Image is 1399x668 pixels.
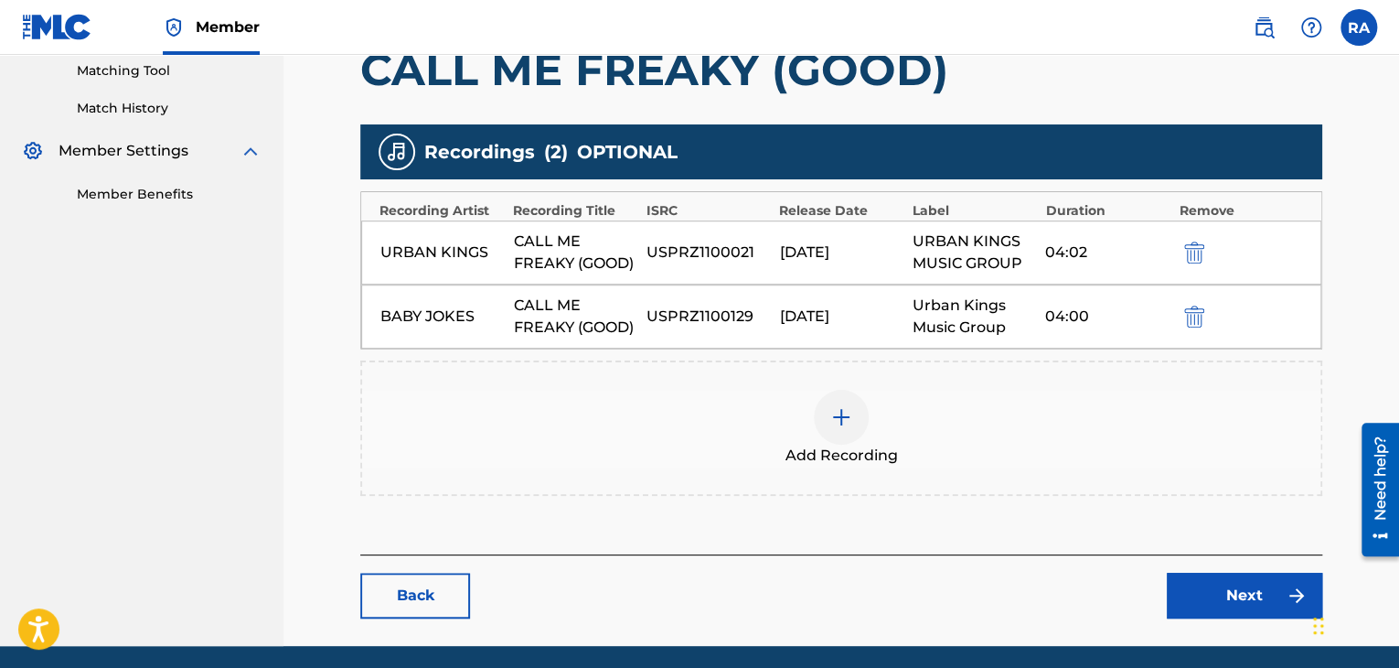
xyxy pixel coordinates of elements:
div: Recording Artist [379,201,504,221]
div: Duration [1046,201,1170,221]
div: [DATE] [779,242,902,264]
span: ( 2 ) [544,138,568,166]
div: User Menu [1340,9,1377,46]
div: Remove [1179,201,1303,221]
div: Recording Title [513,201,637,221]
div: URBAN KINGS [380,242,504,264]
div: 04:00 [1045,306,1169,328]
img: help [1300,16,1322,38]
img: 12a2ab48e56ec057fbd8.svg [1184,242,1204,264]
div: Help [1293,9,1330,46]
span: OPTIONAL [577,138,678,166]
div: URBAN KINGS MUSIC GROUP [913,231,1036,275]
div: Drag [1313,598,1324,653]
div: 04:02 [1045,242,1169,264]
div: Urban Kings Music Group [913,295,1036,339]
img: Member Settings [22,140,44,162]
div: [DATE] [779,306,902,328]
img: MLC Logo [22,14,92,40]
h1: CALL ME FREAKY (GOOD) [360,42,1322,97]
img: recording [386,141,408,163]
a: Matching Tool [77,61,262,81]
a: Back [360,573,470,619]
div: Release Date [779,201,903,221]
img: 12a2ab48e56ec057fbd8.svg [1184,306,1204,328]
img: f7272a7cc735f4ea7f67.svg [1286,585,1308,607]
span: Recordings [424,138,535,166]
span: Add Recording [785,445,898,467]
img: Top Rightsholder [163,16,185,38]
div: BABY JOKES [380,306,504,328]
a: Public Search [1245,9,1282,46]
span: Member Settings [59,140,188,162]
iframe: Chat Widget [1308,580,1399,668]
div: USPRZ1100021 [646,242,770,264]
span: Member [196,16,260,38]
img: search [1253,16,1275,38]
a: Member Benefits [77,185,262,204]
a: Next [1167,573,1322,619]
a: Match History [77,99,262,118]
div: CALL ME FREAKY (GOOD) [513,231,636,275]
div: USPRZ1100129 [646,306,770,328]
div: Label [913,201,1037,221]
div: ISRC [646,201,770,221]
div: CALL ME FREAKY (GOOD) [513,295,636,339]
img: expand [240,140,262,162]
img: add [830,406,852,428]
iframe: Resource Center [1348,416,1399,564]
